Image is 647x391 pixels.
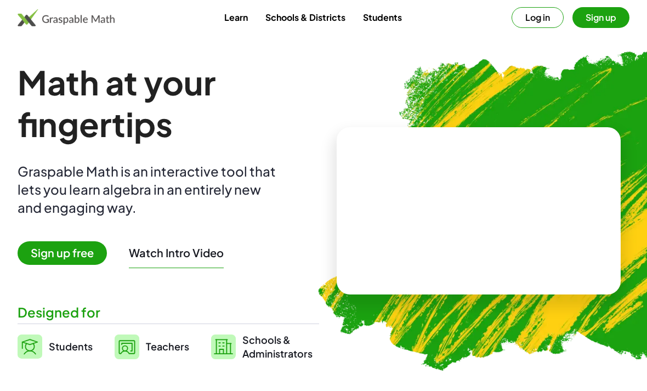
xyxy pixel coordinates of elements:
[512,7,564,28] button: Log in
[211,333,313,360] a: Schools &Administrators
[146,340,189,353] span: Teachers
[211,335,236,359] img: svg%3e
[242,333,313,360] span: Schools & Administrators
[18,333,93,360] a: Students
[115,335,139,359] img: svg%3e
[49,340,93,353] span: Students
[257,7,354,27] a: Schools & Districts
[18,61,319,145] h1: Math at your fingertips
[396,169,561,252] video: What is this? This is dynamic math notation. Dynamic math notation plays a central role in how Gr...
[129,246,224,260] button: Watch Intro Video
[18,335,42,359] img: svg%3e
[215,7,257,27] a: Learn
[572,7,629,28] button: Sign up
[18,162,281,217] div: Graspable Math is an interactive tool that lets you learn algebra in an entirely new and engaging...
[354,7,411,27] a: Students
[18,241,107,265] span: Sign up free
[115,333,189,360] a: Teachers
[18,303,319,321] div: Designed for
